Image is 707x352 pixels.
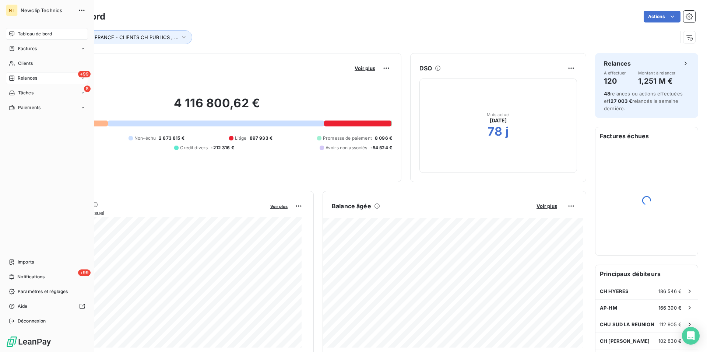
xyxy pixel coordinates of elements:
[80,34,179,40] span: Tags : FRANCE - CLIENTS CH PUBLICS , ...
[604,71,626,75] span: À effectuer
[84,86,91,92] span: 8
[18,75,37,81] span: Relances
[355,65,375,71] span: Voir plus
[638,75,676,87] h4: 1,251 M €
[600,321,654,327] span: CHU SUD LA REUNION
[6,300,88,312] a: Aide
[180,144,208,151] span: Crédit divers
[537,203,557,209] span: Voir plus
[17,273,45,280] span: Notifications
[659,321,682,327] span: 112 905 €
[18,31,52,37] span: Tableau de bord
[487,112,510,117] span: Mois actuel
[604,91,610,97] span: 48
[323,135,372,142] span: Promesse de paiement
[658,305,682,311] span: 166 390 €
[600,288,629,294] span: CH HYERES
[534,203,559,209] button: Voir plus
[268,203,290,209] button: Voir plus
[490,117,507,124] span: [DATE]
[134,135,156,142] span: Non-échu
[419,64,432,73] h6: DSO
[78,269,91,276] span: +99
[18,90,34,96] span: Tâches
[270,204,288,209] span: Voir plus
[658,338,682,344] span: 102 830 €
[18,60,33,67] span: Clients
[235,135,247,142] span: Litige
[78,71,91,77] span: +99
[595,265,698,283] h6: Principaux débiteurs
[506,124,509,139] h2: j
[488,124,502,139] h2: 78
[42,96,392,118] h2: 4 116 800,62 €
[211,144,234,151] span: -212 316 €
[604,59,631,68] h6: Relances
[42,209,265,217] span: Chiffre d'affaires mensuel
[6,336,52,348] img: Logo LeanPay
[18,288,68,295] span: Paramètres et réglages
[600,338,650,344] span: CH [PERSON_NAME]
[18,318,46,324] span: Déconnexion
[600,305,617,311] span: AP-HM
[604,91,683,111] span: relances ou actions effectuées et relancés la semaine dernière.
[604,75,626,87] h4: 120
[18,104,41,111] span: Paiements
[638,71,676,75] span: Montant à relancer
[326,144,367,151] span: Avoirs non associés
[608,98,632,104] span: 127 003 €
[682,327,700,345] div: Open Intercom Messenger
[69,30,192,44] button: Tags : FRANCE - CLIENTS CH PUBLICS , ...
[159,135,184,142] span: 2 873 815 €
[332,202,371,210] h6: Balance âgée
[658,288,682,294] span: 186 546 €
[352,65,377,72] button: Voir plus
[370,144,392,151] span: -54 524 €
[595,127,698,145] h6: Factures échues
[21,7,74,13] span: Newclip Technics
[18,303,28,310] span: Aide
[375,135,392,142] span: 8 096 €
[644,11,680,22] button: Actions
[18,45,37,52] span: Factures
[6,4,18,16] div: NT
[18,259,34,265] span: Imports
[250,135,272,142] span: 897 933 €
